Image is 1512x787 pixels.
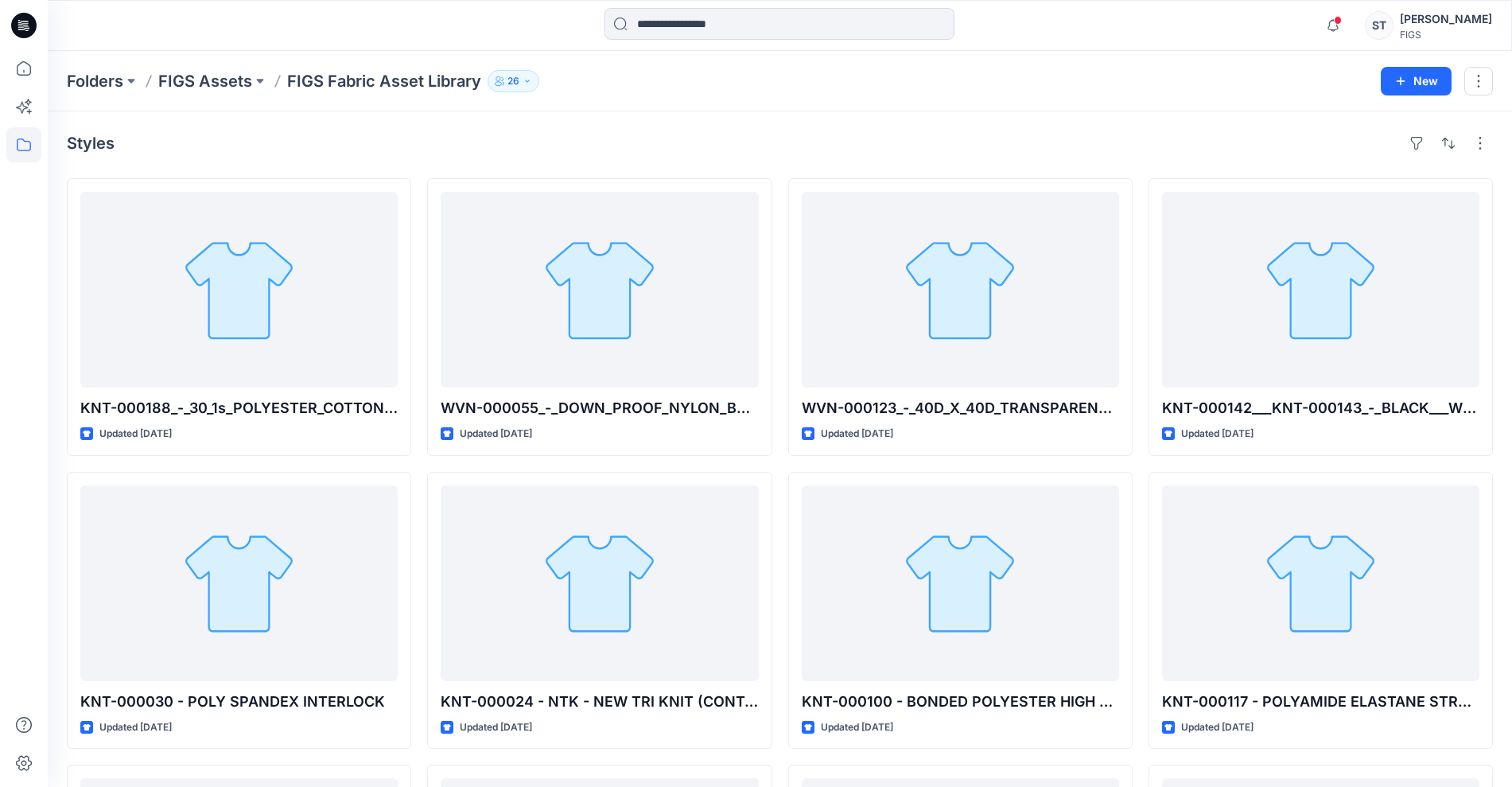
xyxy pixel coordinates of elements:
div: ST [1365,11,1393,40]
p: KNT-000188_-_30_1s_POLYESTER_COTTON_FRENCH_TERRY [80,397,398,419]
button: 26 [488,70,539,92]
p: Updated [DATE] [460,426,532,442]
a: WVN-000055_-_DOWN_PROOF_NYLON_BABY_RIPSTOP [441,192,758,388]
button: New [1381,67,1452,95]
p: Updated [DATE] [460,719,532,736]
p: Updated [DATE] [1181,719,1254,736]
div: [PERSON_NAME] [1400,10,1492,29]
p: WVN-000123_-_40D_X_40D_TRANSPARENT_RECYCLED_NYLON_RIPSTOP [802,397,1119,419]
div: FIGS [1400,29,1492,41]
a: KNT-000100 - BONDED POLYESTER HIGH PILE DWR(C0) [802,485,1119,681]
a: WVN-000123_-_40D_X_40D_TRANSPARENT_RECYCLED_NYLON_RIPSTOP [802,192,1119,388]
p: 26 [507,72,519,90]
a: KNT-000117 - POLYAMIDE ELASTANE STRETCH SPACER (FORMx) [1162,485,1479,681]
a: FIGS Assets [158,70,252,92]
p: KNT-000024 - NTK - NEW TRI KNIT (CONTOUR KNIT) [441,691,758,713]
a: KNT-000188_-_30_1s_POLYESTER_COTTON_FRENCH_TERRY [80,192,398,388]
a: KNT-000030 - POLY SPANDEX INTERLOCK [80,485,398,681]
p: FIGS Fabric Asset Library [287,70,481,92]
a: KNT-000142___KNT-000143_-_BLACK___WHITE_-_NYLON_POLYESTER_+_IONIC_CIRCULAR_KNIT_JERSEY_(HEATHER_S... [1162,192,1479,388]
h4: Styles [67,134,115,153]
p: Updated [DATE] [99,719,172,736]
p: Updated [DATE] [821,719,893,736]
p: KNT-000030 - POLY SPANDEX INTERLOCK [80,691,398,713]
p: Updated [DATE] [821,426,893,442]
p: Updated [DATE] [99,426,172,442]
a: KNT-000024 - NTK - NEW TRI KNIT (CONTOUR KNIT) [441,485,758,681]
a: Folders [67,70,123,92]
p: KNT-000117 - POLYAMIDE ELASTANE STRETCH SPACER (FORMx) [1162,691,1479,713]
p: WVN-000055_-_DOWN_PROOF_NYLON_BABY_RIPSTOP [441,397,758,419]
p: KNT-000100 - BONDED POLYESTER HIGH PILE DWR(C0) [802,691,1119,713]
p: Updated [DATE] [1181,426,1254,442]
p: KNT-000142___KNT-000143_-_BLACK___WHITE_-_NYLON_POLYESTER_+_IONIC_CIRCULAR_KNIT_JERSEY_(HEATHER_S... [1162,397,1479,419]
